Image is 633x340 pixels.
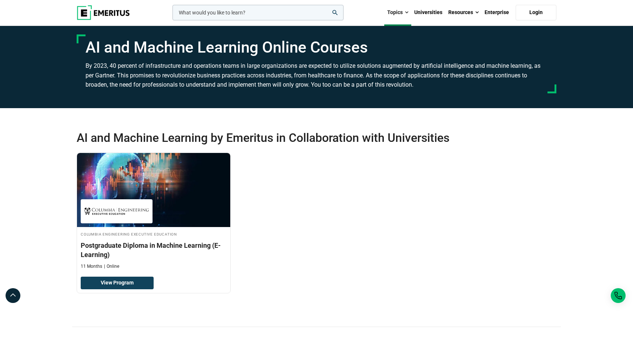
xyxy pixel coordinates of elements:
a: View Program [81,277,154,289]
img: Columbia Engineering Executive Education [84,203,149,220]
a: AI and Machine Learning Course by Columbia Engineering Executive Education - Columbia Engineering... [77,153,230,273]
h4: Columbia Engineering Executive Education [81,231,227,237]
p: Online [104,263,119,270]
p: By 2023, 40 percent of infrastructure and operations teams in large organizations are expected to... [86,61,547,90]
h2: AI and Machine Learning by Emeritus in Collaboration with Universities [77,130,508,145]
p: 11 Months [81,263,102,270]
input: woocommerce-product-search-field-0 [173,5,344,20]
img: Postgraduate Diploma in Machine Learning (E-Learning) | Online AI and Machine Learning Course [77,153,230,227]
h1: AI and Machine Learning Online Courses [86,38,547,57]
h3: Postgraduate Diploma in Machine Learning (E-Learning) [81,241,227,259]
a: Login [516,5,556,20]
